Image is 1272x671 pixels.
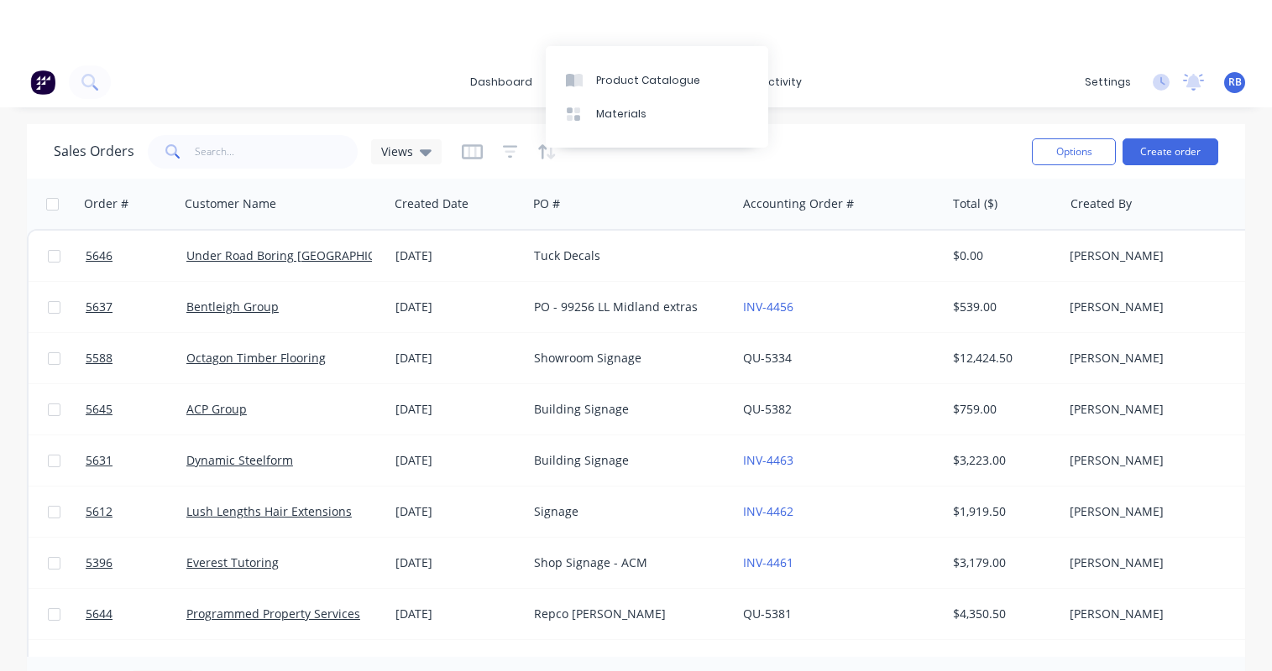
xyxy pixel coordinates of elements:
button: Create order [1123,138,1218,165]
a: Product Catalogue [546,63,768,96]
div: [DATE] [395,299,521,315]
div: [DATE] [395,247,521,264]
span: 5631 [86,452,113,469]
div: [DATE] [395,554,521,571]
div: Materials [596,107,646,122]
div: $1,919.50 [953,503,1051,520]
div: Created By [1070,195,1132,212]
span: Views [381,143,413,160]
div: Product Catalogue [596,73,700,88]
div: [DATE] [395,503,521,520]
a: INV-4456 [743,299,793,315]
div: Repco [PERSON_NAME] [534,606,720,622]
div: [PERSON_NAME] [1070,606,1256,622]
div: [PERSON_NAME] [1070,503,1256,520]
span: 5646 [86,247,113,264]
a: INV-4463 [743,452,793,468]
div: Total ($) [953,195,997,212]
div: Showroom Signage [534,350,720,367]
input: Search... [195,135,359,169]
div: productivity [729,70,810,95]
iframe: Intercom live chat [1215,614,1255,654]
a: 5588 [86,333,186,383]
span: 5396 [86,554,113,571]
a: 5631 [86,435,186,486]
a: ACP Group [186,401,247,417]
div: $539.00 [953,299,1051,315]
a: 5644 [86,589,186,639]
a: Under Road Boring [GEOGRAPHIC_DATA] [186,247,413,263]
div: $3,223.00 [953,452,1051,469]
a: INV-4462 [743,503,793,519]
a: QU-5381 [743,606,792,622]
div: Signage [534,503,720,520]
a: QU-5334 [743,350,792,366]
h1: Sales Orders [54,143,134,159]
div: Shop Signage - ACM [534,554,720,571]
img: Factory [30,70,55,95]
span: 5644 [86,606,113,622]
a: Materials [546,97,768,131]
div: products [541,70,606,95]
span: 5588 [86,350,113,367]
a: 5646 [86,231,186,281]
a: 5612 [86,486,186,537]
a: Octagon Timber Flooring [186,350,326,366]
div: [PERSON_NAME] [1070,401,1256,418]
div: [PERSON_NAME] [1070,247,1256,264]
div: $12,424.50 [953,350,1051,367]
a: Everest Tutoring [186,554,279,570]
div: PO - 99256 LL Midland extras [534,299,720,315]
div: $0.00 [953,247,1051,264]
a: 5396 [86,538,186,588]
div: [DATE] [395,452,521,469]
a: QU-5382 [743,401,792,417]
span: 5645 [86,401,113,418]
a: dashboard [462,70,541,95]
div: [PERSON_NAME] [1070,299,1256,315]
div: [DATE] [395,350,521,367]
div: [PERSON_NAME] [1070,452,1256,469]
button: Options [1032,138,1116,165]
a: 5645 [86,384,186,434]
a: Bentleigh Group [186,299,279,315]
span: 5612 [86,503,113,520]
div: $4,350.50 [953,606,1051,622]
a: INV-4461 [743,554,793,570]
div: Customer Name [185,195,276,212]
div: $759.00 [953,401,1051,418]
a: 5637 [86,282,186,332]
div: [PERSON_NAME] [1070,554,1256,571]
div: Order # [84,195,128,212]
div: Building Signage [534,401,720,418]
a: Lush Lengths Hair Extensions [186,503,352,519]
div: [DATE] [395,606,521,622]
span: 5637 [86,299,113,315]
div: Created Date [395,195,468,212]
div: [DATE] [395,401,521,418]
div: $3,179.00 [953,554,1051,571]
div: settings [1076,70,1139,95]
div: Accounting Order # [743,195,854,212]
div: PO # [533,195,560,212]
div: [PERSON_NAME] [1070,350,1256,367]
div: Building Signage [534,452,720,469]
a: Dynamic Steelform [186,452,293,468]
span: RB [1228,75,1242,90]
a: Programmed Property Services [186,606,360,622]
div: Tuck Decals [534,247,720,264]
